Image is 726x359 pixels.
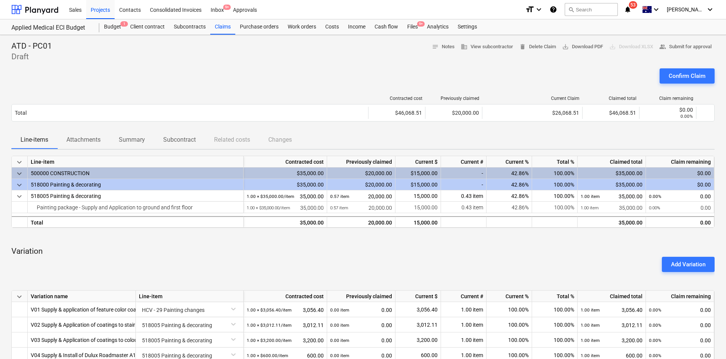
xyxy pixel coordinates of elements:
a: Settings [453,19,482,35]
div: 1.00 item [441,302,487,317]
p: Subcontract [163,135,196,144]
div: 0.00 [649,302,711,318]
div: 0.00 [649,332,711,348]
div: - [441,168,487,179]
i: notifications [624,5,632,14]
div: 3,012.11 [398,317,438,332]
i: keyboard_arrow_down [534,5,543,14]
div: Client contract [126,19,169,35]
small: 0.00 item [330,323,349,328]
div: 100.00% [532,332,578,348]
div: $26,068.51 [482,107,582,119]
button: Notes [429,41,458,53]
div: $0.00 [646,168,714,179]
small: 0.00% [649,205,660,210]
div: $20,000.00 [327,168,395,179]
span: View subcontractor [461,43,513,51]
div: 100.00% [487,302,532,317]
div: Current # [441,291,487,302]
div: Total [28,216,244,228]
small: 0.00 item [330,307,349,313]
small: 1.00 item [581,307,600,313]
div: 100.00% [532,302,578,317]
small: 1.00 × $3,012.11 / item [247,323,291,328]
div: Line-item [136,291,244,302]
small: 0.00 item [330,353,349,358]
div: 518005 Painting & decorating [31,190,240,202]
div: Current $ [395,156,441,168]
div: 1.00 item [441,332,487,348]
div: 3,056.40 [581,302,643,318]
small: 1.00 × $35,000.00 / item [247,205,290,210]
button: Submit for approval [656,41,715,53]
div: 100.00% [487,332,532,348]
div: Applied Medical ECI Budget [11,24,90,32]
div: Current % [487,291,532,302]
div: 15,000.00 [395,190,441,202]
div: 20,000.00 [330,190,392,202]
div: Claims [210,19,235,35]
a: Costs [321,19,343,35]
small: 1.00 item [581,194,600,199]
div: $15,000.00 [395,168,441,179]
div: Claim remaining [646,291,714,302]
div: 35,000.00 [247,217,324,228]
i: keyboard_arrow_down [652,5,661,14]
small: 1.00 item [581,323,600,328]
div: 3,056.40 [398,302,438,317]
div: 0.00 [649,190,711,202]
div: 3,012.11 [247,317,324,333]
div: 3,012.11 [581,317,643,333]
small: 1.00 item [581,353,600,358]
div: Current Claim [485,96,580,101]
small: 0.00% [680,114,693,119]
p: Variation [11,246,715,257]
small: 0.57 item [330,194,349,199]
small: 1.00 × $600.00 / item [247,353,288,358]
small: 0.00% [649,338,661,343]
a: Analytics [422,19,453,35]
span: notes [432,43,439,50]
span: Submit for approval [659,43,712,51]
div: Contracted cost [372,96,422,101]
div: 35,000.00 [581,190,643,202]
span: Download PDF [562,43,603,51]
span: keyboard_arrow_down [15,169,24,178]
span: [PERSON_NAME] [667,6,705,13]
div: 500000 CONSTRUCTION [31,168,240,179]
small: 0.00% [649,194,661,199]
span: Notes [432,43,455,51]
div: V01 Supply & application of feature color coatings throughout levels G & 1 [31,302,204,317]
div: 42.86% [487,202,532,213]
small: 0.00% [649,323,661,328]
a: Purchase orders [235,19,283,35]
div: 100.00% [532,179,578,190]
div: Contracted cost [244,156,327,168]
span: 9+ [417,21,425,27]
div: Previously claimed [327,291,395,302]
div: Current # [441,156,487,168]
div: Income [343,19,370,35]
span: save_alt [562,43,569,50]
div: Current % [487,156,532,168]
div: 35,000.00 [247,202,324,214]
div: V03 Supply & Application of coatings to colour change all doors [31,332,179,347]
div: $46,068.51 [582,107,639,119]
small: 1.00 × $3,056.40 / item [247,307,291,313]
div: 100.00% [532,202,578,213]
div: 3,056.40 [247,302,324,318]
div: Budget [99,19,126,35]
div: $0.00 [643,107,693,113]
iframe: Chat Widget [688,323,726,359]
span: delete [519,43,526,50]
div: $35,000.00 [578,168,646,179]
div: $15,000.00 [395,179,441,190]
p: ATD - PC01 [11,41,52,52]
div: $46,068.51 [368,107,425,119]
i: Knowledge base [550,5,557,14]
div: 3,200.00 [247,332,324,348]
a: Cash flow [370,19,403,35]
button: View subcontractor [458,41,516,53]
div: 35,000.00 [581,202,643,214]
